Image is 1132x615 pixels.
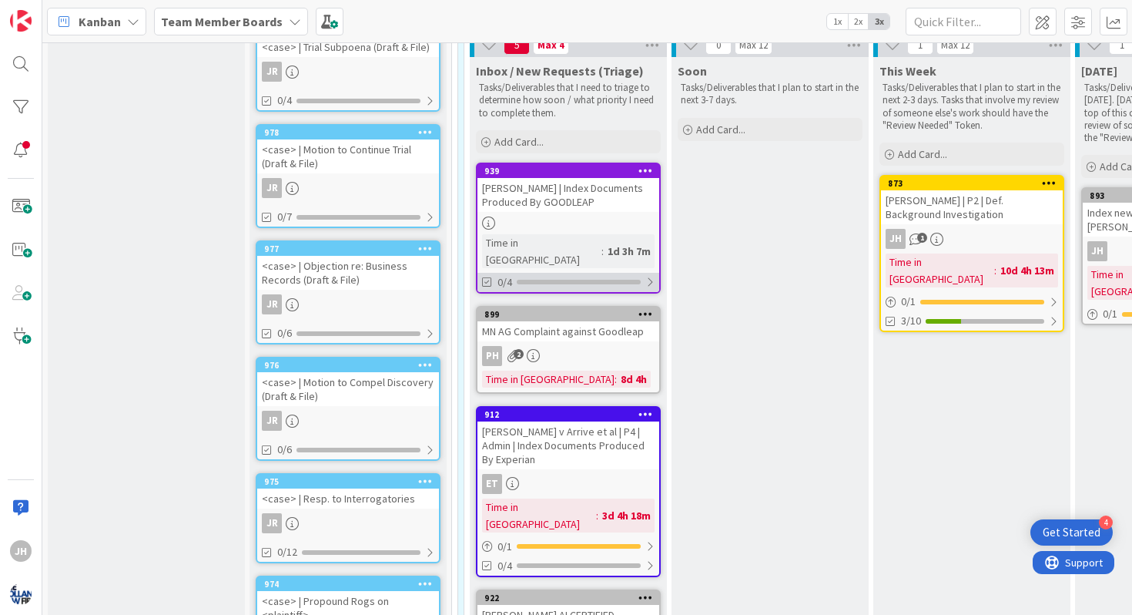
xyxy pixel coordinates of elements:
span: 0/7 [277,209,292,225]
div: 975<case> | Resp. to Interrogatories [257,475,439,509]
div: <case> | Motion to Continue Trial (Draft & File) [257,139,439,173]
div: JR [262,178,282,198]
span: : [596,507,598,524]
div: 899 [477,307,659,321]
div: JH [1087,241,1107,261]
div: JR [257,513,439,533]
span: Add Card... [898,147,947,161]
div: 977 [257,242,439,256]
div: 978 [257,126,439,139]
div: JH [881,229,1063,249]
div: JR [257,62,439,82]
div: PH [482,346,502,366]
div: 10d 4h 13m [996,262,1058,279]
span: 2 [514,349,524,359]
span: 1 [907,36,933,55]
div: JR [262,62,282,82]
div: Max 12 [941,42,970,49]
div: 939[PERSON_NAME] | Index Documents Produced By GOODLEAP [477,164,659,212]
div: 975 [264,476,439,487]
div: Open Get Started checklist, remaining modules: 4 [1030,519,1113,546]
div: 0/1 [477,537,659,556]
div: [PERSON_NAME] | Index Documents Produced By GOODLEAP [477,178,659,212]
span: 0/12 [277,544,297,560]
div: 912 [477,408,659,422]
div: 912[PERSON_NAME] v Arrive et al | P4 | Admin | Index Documents Produced By Experian [477,408,659,469]
b: Team Member Boards [161,14,283,29]
span: 3/10 [901,313,921,329]
img: Visit kanbanzone.com [10,10,32,32]
div: JR [257,411,439,431]
span: 0/4 [497,274,512,291]
span: 0/4 [497,558,512,574]
span: 5 [504,36,530,55]
div: <case> | Trial Subpoena (Draft & File) [257,37,439,57]
div: 975 [257,475,439,489]
div: 977<case> | Objection re: Business Records (Draft & File) [257,242,439,290]
div: 974 [264,579,439,590]
div: 978<case> | Motion to Continue Trial (Draft & File) [257,126,439,173]
div: JR [257,294,439,314]
div: JR [262,513,282,533]
div: 978 [264,127,439,138]
div: 8d 4h [617,371,651,388]
span: 0 / 1 [901,294,916,310]
div: ET [482,474,502,494]
img: avatar [10,583,32,605]
span: 1x [827,14,848,29]
div: Max 12 [739,42,768,49]
div: 977 [264,244,439,254]
span: Today [1081,63,1117,79]
div: 976 [257,358,439,372]
p: Tasks/Deliverables that I need to triage to determine how soon / what priority I need to complete... [479,82,658,119]
div: 974 [257,577,439,591]
div: 922 [477,591,659,605]
span: 2x [848,14,869,29]
p: Tasks/Deliverables that I plan to start in the next 2-3 days. Tasks that involve my review of som... [882,82,1061,132]
div: JH [886,229,906,249]
div: [PERSON_NAME] | P2 | Def. Background Investigation [881,190,1063,224]
div: 873 [881,176,1063,190]
div: Time in [GEOGRAPHIC_DATA] [482,499,596,533]
span: Add Card... [696,123,745,136]
div: JR [257,178,439,198]
div: 0/1 [881,292,1063,311]
span: Kanban [79,12,121,31]
div: Time in [GEOGRAPHIC_DATA] [886,254,994,287]
div: MN AG Complaint against Goodleap [477,321,659,341]
div: PH [477,346,659,366]
span: 0 / 1 [497,539,512,555]
span: Add Card... [494,135,544,149]
span: : [615,371,617,388]
div: 1d 3h 7m [604,243,655,260]
span: 0/6 [277,325,292,341]
div: <case> | Motion to Compel Discovery (Draft & File) [257,372,439,406]
span: 0/6 [277,442,292,458]
span: 0 [705,36,732,55]
div: 4 [1099,516,1113,529]
div: Get Started [1043,525,1100,540]
div: 976 [264,360,439,371]
div: 939 [484,166,659,176]
span: 0/4 [277,92,292,109]
div: 3d 4h 18m [598,507,655,524]
div: <case> | Resp. to Interrogatories [257,489,439,509]
div: <case> | Objection re: Business Records (Draft & File) [257,256,439,290]
span: This Week [879,63,936,79]
div: JH [10,540,32,562]
span: 3x [869,14,889,29]
span: Soon [678,63,707,79]
div: Max 4 [538,42,564,49]
div: Time in [GEOGRAPHIC_DATA] [482,371,615,388]
input: Quick Filter... [906,8,1021,35]
div: 899 [484,309,659,320]
div: 912 [484,409,659,420]
div: 976<case> | Motion to Compel Discovery (Draft & File) [257,358,439,406]
div: ET [477,474,659,494]
p: Tasks/Deliverables that I plan to start in the next 3-7 days. [681,82,859,107]
span: 0 / 1 [1103,306,1117,322]
span: Inbox / New Requests (Triage) [476,63,644,79]
div: JR [262,294,282,314]
div: 873 [888,178,1063,189]
div: JR [262,411,282,431]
